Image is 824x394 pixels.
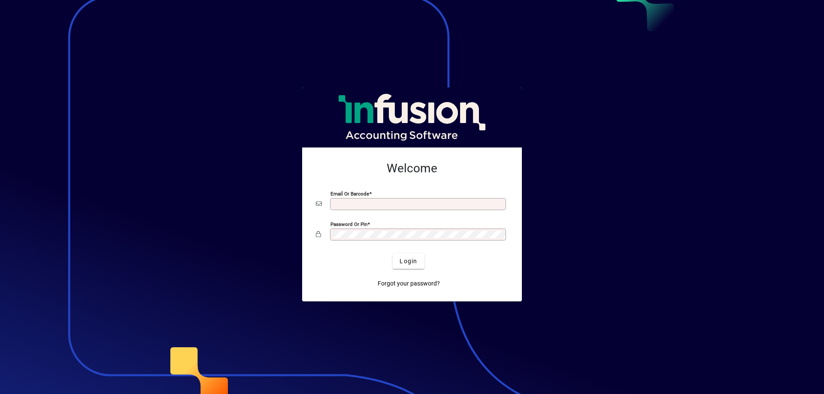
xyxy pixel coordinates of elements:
[330,221,367,227] mat-label: Password or Pin
[378,279,440,288] span: Forgot your password?
[374,276,443,291] a: Forgot your password?
[316,161,508,176] h2: Welcome
[330,191,369,197] mat-label: Email or Barcode
[393,253,424,269] button: Login
[400,257,417,266] span: Login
